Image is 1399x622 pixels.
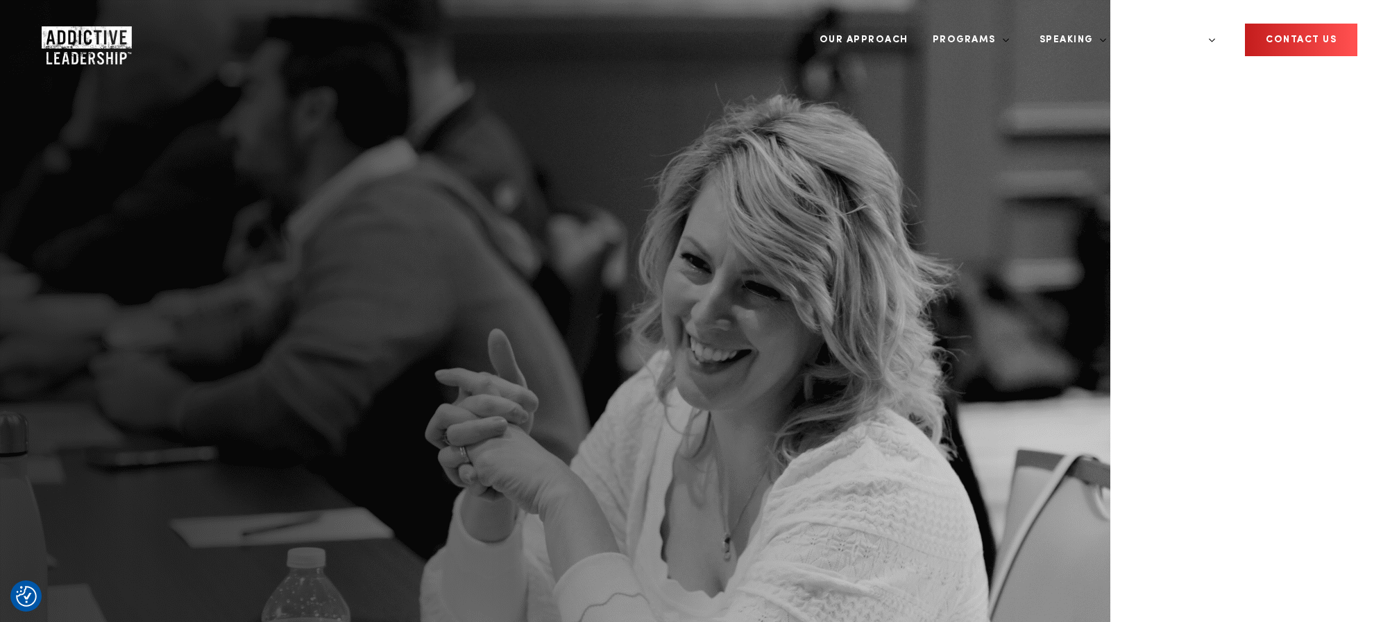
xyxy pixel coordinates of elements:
button: Consent Preferences [16,586,37,607]
a: Home [42,26,125,54]
a: Speaking [1029,14,1107,66]
img: Revisit consent button [16,586,37,607]
a: Resources [1126,14,1216,66]
a: Our Approach [809,14,919,66]
a: Programs [922,14,1010,66]
a: CONTACT US [1245,24,1357,56]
